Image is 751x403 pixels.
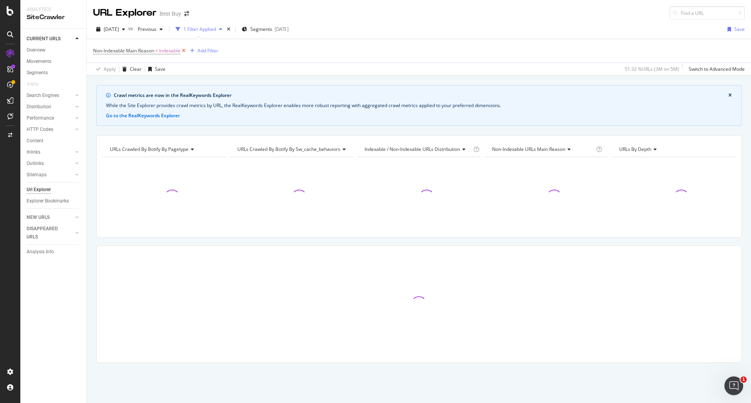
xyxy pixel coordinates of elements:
div: Outlinks [27,159,44,168]
a: Segments [27,69,81,77]
div: [DATE] [275,26,289,32]
a: Inlinks [27,148,73,156]
a: Overview [27,46,81,54]
div: Best Buy [160,10,181,18]
span: vs [128,25,135,32]
h4: Indexable / Non-Indexable URLs Distribution [363,143,472,156]
a: Performance [27,114,73,122]
button: Save [145,63,165,75]
div: Overview [27,46,45,54]
iframe: Intercom live chat [724,376,743,395]
div: Inlinks [27,148,40,156]
div: Save [734,26,745,32]
a: Analysis Info [27,248,81,256]
div: Movements [27,57,51,66]
a: DISAPPEARED URLS [27,225,73,241]
div: Performance [27,114,54,122]
div: Save [155,66,165,72]
h4: URLs Crawled By Botify By pagetype [108,143,219,156]
input: Find a URL [670,6,745,20]
button: Segments[DATE] [239,23,292,36]
div: HTTP Codes [27,125,53,134]
span: URLs Crawled By Botify By sw_cache_behaviors [237,146,340,152]
div: Sitemaps [27,171,47,179]
a: Movements [27,57,81,66]
div: Search Engines [27,91,59,100]
span: ≠ [155,47,158,54]
a: CURRENT URLS [27,35,73,43]
div: DISAPPEARED URLS [27,225,66,241]
div: Add Filter [198,47,218,54]
span: 1 [740,376,747,383]
button: 1 Filter Applied [172,23,225,36]
a: HTTP Codes [27,125,73,134]
span: Previous [135,26,156,32]
div: URL Explorer [93,6,156,20]
a: Content [27,137,81,145]
div: 51.32 % URLs ( 3M on 5M ) [625,66,679,72]
a: Visits [27,80,46,88]
div: Switch to Advanced Mode [689,66,745,72]
span: 2025 Oct. 9th [104,26,119,32]
a: Sitemaps [27,171,73,179]
div: Analysis Info [27,248,54,256]
button: Save [724,23,745,36]
span: Non-Indexable URLs Main Reason [492,146,565,152]
a: Search Engines [27,91,73,100]
a: Url Explorer [27,186,81,194]
div: Explorer Bookmarks [27,197,69,205]
div: 1 Filter Applied [183,26,216,32]
div: info banner [96,85,742,126]
div: Content [27,137,43,145]
div: Visits [27,80,38,88]
div: NEW URLS [27,213,50,222]
div: Segments [27,69,48,77]
div: arrow-right-arrow-left [184,11,189,16]
div: times [225,25,232,33]
a: Explorer Bookmarks [27,197,81,205]
div: SiteCrawler [27,13,80,22]
button: Switch to Advanced Mode [686,63,745,75]
a: NEW URLS [27,213,73,222]
div: Analytics [27,6,80,13]
div: CURRENT URLS [27,35,61,43]
h4: Non-Indexable URLs Main Reason [490,143,595,156]
button: close banner [726,90,734,100]
div: Apply [104,66,116,72]
span: Indexable / Non-Indexable URLs distribution [365,146,460,152]
button: Apply [93,63,116,75]
span: URLs Crawled By Botify By pagetype [110,146,189,152]
button: [DATE] [93,23,128,36]
span: Segments [250,26,272,32]
span: Indexable [159,45,180,56]
span: URLs by Depth [619,146,651,152]
div: Distribution [27,103,51,111]
button: Clear [119,63,142,75]
button: Add Filter [187,46,218,56]
div: While the Site Explorer provides crawl metrics by URL, the RealKeywords Explorer enables more rob... [106,102,732,109]
div: Crawl metrics are now in the RealKeywords Explorer [114,92,728,99]
h4: URLs by Depth [618,143,728,156]
h4: URLs Crawled By Botify By sw_cache_behaviors [236,143,352,156]
div: Url Explorer [27,186,51,194]
a: Outlinks [27,159,73,168]
span: Non-Indexable Main Reason [93,47,154,54]
button: Previous [135,23,166,36]
div: Clear [130,66,142,72]
a: Distribution [27,103,73,111]
button: Go to the RealKeywords Explorer [106,112,180,119]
